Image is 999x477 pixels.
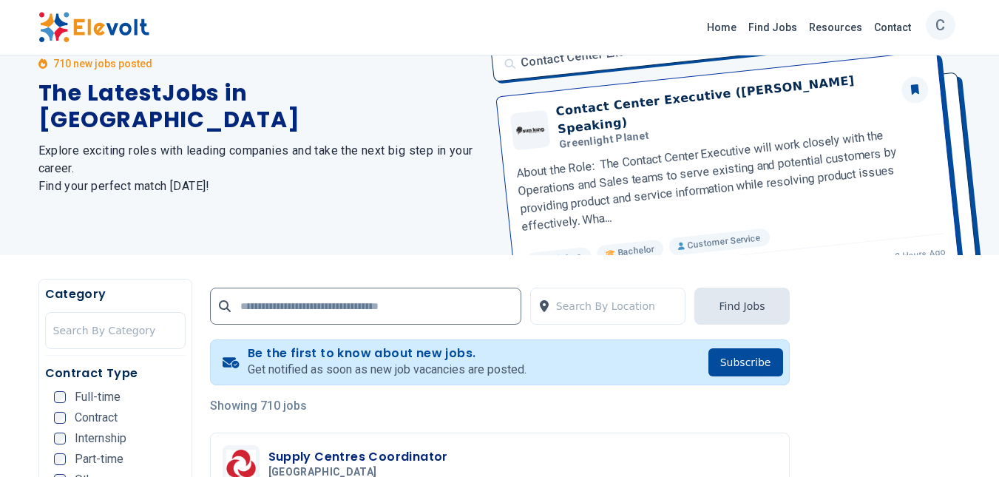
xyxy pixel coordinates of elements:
h1: The Latest Jobs in [GEOGRAPHIC_DATA] [38,80,482,133]
p: Showing 710 jobs [210,397,790,415]
p: Get notified as soon as new job vacancies are posted. [248,361,526,379]
a: Find Jobs [742,16,803,39]
h4: Be the first to know about new jobs. [248,346,526,361]
a: Home [701,16,742,39]
input: Contract [54,412,66,424]
input: Full-time [54,391,66,403]
span: Part-time [75,453,123,465]
span: Internship [75,433,126,444]
h3: Supply Centres Coordinator [268,448,448,466]
span: Contract [75,412,118,424]
img: Elevolt [38,12,149,43]
iframe: Chat Widget [925,406,999,477]
button: Find Jobs [694,288,789,325]
p: C [935,7,945,44]
h5: Category [45,285,186,303]
h2: Explore exciting roles with leading companies and take the next big step in your career. Find you... [38,142,482,195]
input: Part-time [54,453,66,465]
button: C [926,10,955,40]
button: Subscribe [708,348,783,376]
input: Internship [54,433,66,444]
h5: Contract Type [45,365,186,382]
span: Full-time [75,391,121,403]
p: 710 new jobs posted [53,56,152,71]
a: Contact [868,16,917,39]
a: Resources [803,16,868,39]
